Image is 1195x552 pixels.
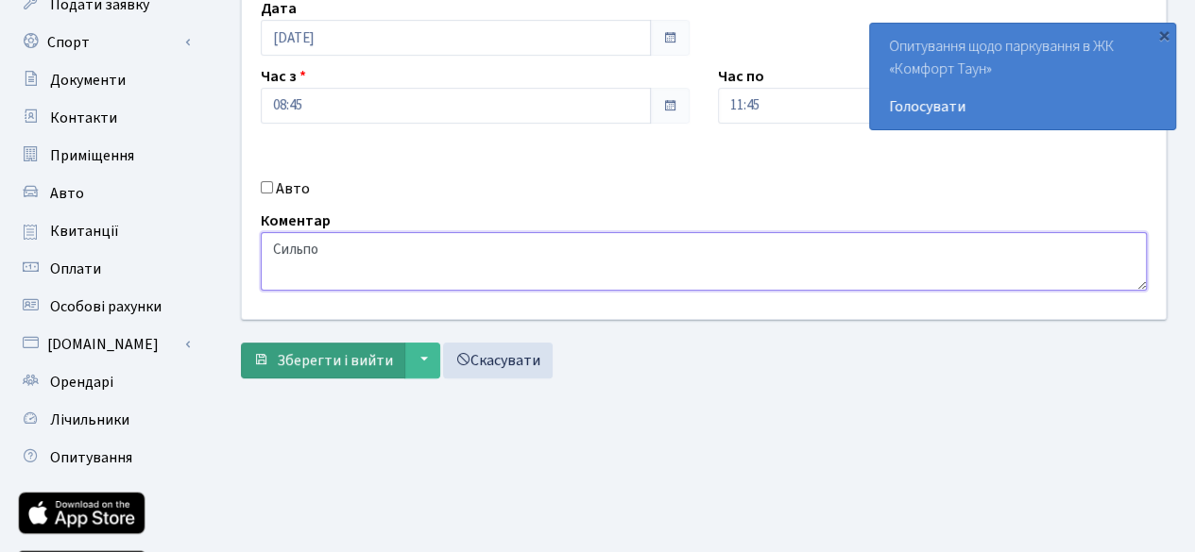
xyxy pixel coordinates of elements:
button: Зберегти і вийти [241,343,405,378]
a: Контакти [9,99,198,137]
div: Опитування щодо паркування в ЖК «Комфорт Таун» [870,24,1175,129]
span: Приміщення [50,145,134,166]
span: Контакти [50,108,117,128]
span: Особові рахунки [50,296,162,317]
a: Приміщення [9,137,198,175]
a: Лічильники [9,401,198,439]
label: Час по [718,65,764,88]
a: Документи [9,61,198,99]
span: Лічильники [50,410,129,430]
a: Спорт [9,24,198,61]
a: Скасувати [443,343,553,378]
span: Квитанції [50,221,119,242]
span: Опитування [50,447,132,468]
a: Голосувати [889,95,1156,118]
label: Авто [276,177,310,200]
a: Опитування [9,439,198,477]
div: × [1154,25,1173,44]
a: Орендарі [9,363,198,401]
span: Орендарі [50,372,113,393]
span: Зберегти і вийти [277,350,393,371]
span: Оплати [50,259,101,279]
a: Квитанції [9,212,198,250]
label: Час з [261,65,306,88]
a: Оплати [9,250,198,288]
span: Авто [50,183,84,204]
span: Документи [50,70,126,91]
a: [DOMAIN_NAME] [9,326,198,363]
a: Особові рахунки [9,288,198,326]
label: Коментар [261,209,331,232]
a: Авто [9,175,198,212]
